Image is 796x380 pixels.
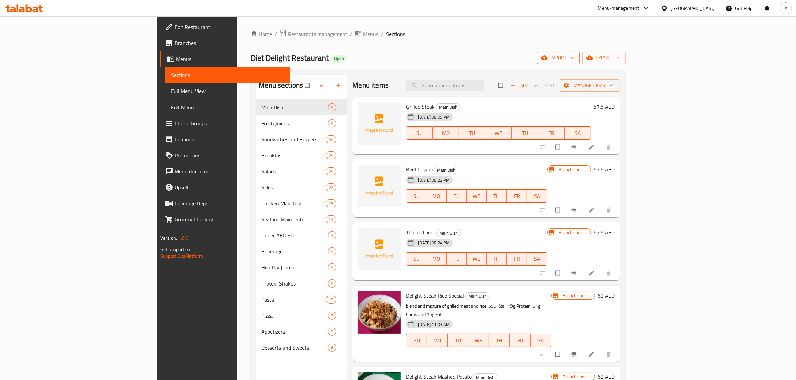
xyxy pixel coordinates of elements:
[489,334,510,347] button: TH
[559,79,620,92] button: Manage items
[261,344,328,352] span: Desserts and Sweets
[160,234,177,242] span: Version:
[261,183,326,191] span: Sides
[328,103,336,111] div: items
[326,184,336,191] span: 22
[256,163,347,179] div: Salads24
[256,115,347,131] div: Fresh Juices5
[489,254,504,264] span: TH
[429,254,444,264] span: MO
[415,240,452,246] span: [DATE] 08:24 PM
[601,203,617,217] button: delete
[251,30,625,38] nav: breadcrumb
[531,334,551,347] button: SA
[447,252,467,266] button: TU
[331,55,347,63] div: Open
[256,227,347,243] div: Under AED 303
[507,252,527,266] button: FR
[326,296,336,304] div: items
[301,79,315,92] span: Select all sections
[598,4,639,12] div: Menu-management
[358,228,401,270] img: Thai red beef
[582,52,626,64] button: export
[256,195,347,211] div: Chicken Main Dish19
[448,334,468,347] button: TU
[450,336,466,345] span: TU
[261,215,326,223] span: Seafood Main Dish
[256,131,347,147] div: Sandwiches and Burgers44
[508,80,530,91] button: Add
[409,254,424,264] span: SU
[594,228,615,237] h6: 57.5 AED
[328,329,336,335] span: 2
[466,292,489,300] span: Main Dish
[509,254,524,264] span: FR
[328,264,336,271] span: 5
[433,126,459,140] button: MO
[331,56,347,61] span: Open
[406,291,464,301] span: Delight Steak Rice Special
[288,30,347,38] span: Restaurants management
[160,195,290,211] a: Coverage Report
[567,347,583,362] button: Branch-specific-item
[261,167,326,175] div: Salads
[261,263,328,271] div: Healthy Juices
[436,103,460,111] div: Main Dish
[171,71,285,79] span: Sections
[160,163,290,179] a: Menu disclaimer
[256,324,347,340] div: Appetizers2
[468,334,489,347] button: WE
[564,81,615,90] span: Manage items
[567,128,588,138] span: SA
[467,189,487,203] button: WE
[171,103,285,111] span: Edit Menu
[326,136,336,143] span: 44
[261,199,326,207] span: Chicken Main Dish
[328,119,336,127] div: items
[326,200,336,207] span: 19
[256,275,347,292] div: Protein Shakes5
[530,254,544,264] span: SA
[469,191,484,201] span: WE
[315,78,331,93] span: Sort sections
[492,336,507,345] span: TH
[256,211,347,227] div: Seafood Main Dish13
[447,189,467,203] button: TU
[487,252,507,266] button: TH
[261,328,328,336] span: Appetizers
[489,191,504,201] span: TH
[175,135,285,143] span: Coupons
[261,247,328,255] span: Beverages
[415,321,452,328] span: [DATE] 11:03 AM
[565,126,591,140] button: SA
[256,243,347,259] div: Beverages4
[261,296,326,304] div: Pasta
[551,267,565,279] span: Select to update
[406,164,433,174] span: Beef briyani
[261,279,328,288] div: Protein Shakes
[434,166,458,174] span: Main Dish
[165,99,290,115] a: Edit Menu
[594,102,615,111] h6: 57.5 AED
[567,266,583,280] button: Branch-specific-item
[487,189,507,203] button: TH
[256,340,347,356] div: Desserts and Sweets6
[175,39,285,47] span: Branches
[175,119,285,127] span: Choice Groups
[509,191,524,201] span: FR
[175,183,285,191] span: Upsell
[594,165,615,174] h6: 57.5 AED
[467,252,487,266] button: WE
[415,114,452,120] span: [DATE] 08:09 PM
[160,147,290,163] a: Promotions
[430,336,445,345] span: MO
[363,30,378,38] span: Menus
[556,229,591,236] span: Branch specific
[256,292,347,308] div: Pasta12
[261,312,328,320] span: Pizza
